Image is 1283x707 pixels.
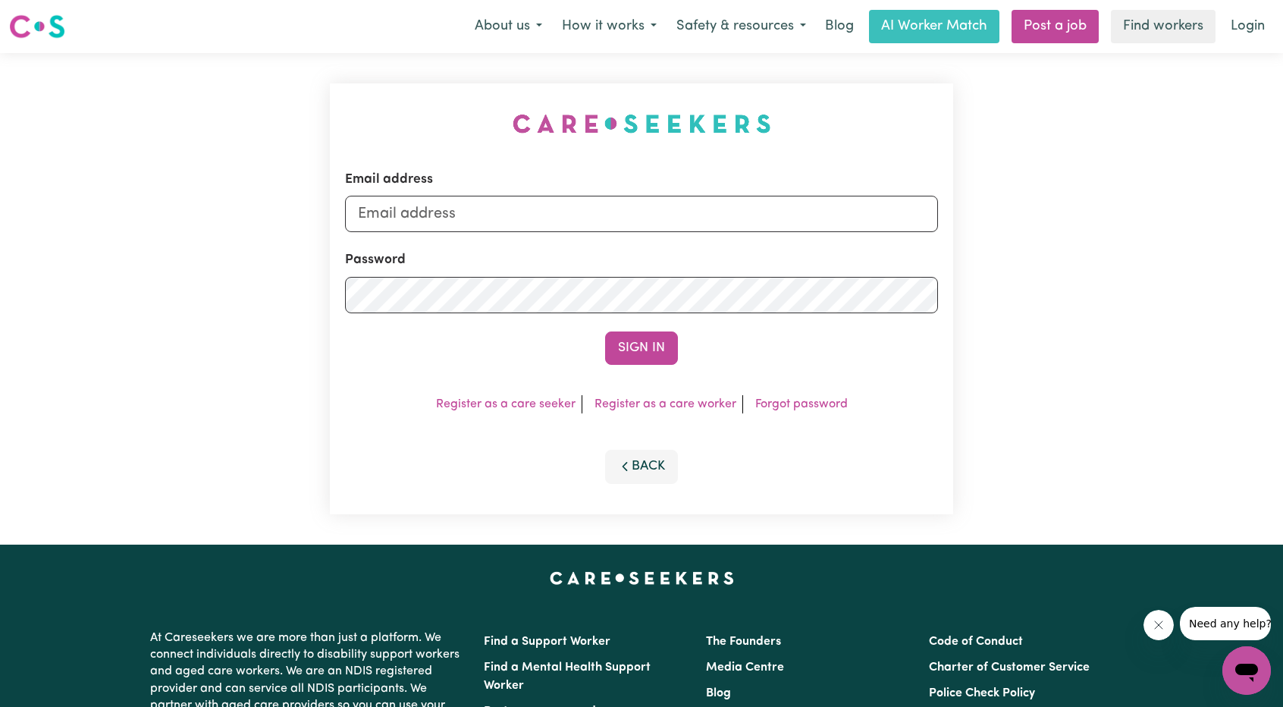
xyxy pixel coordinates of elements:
[9,11,92,23] span: Need any help?
[706,661,784,674] a: Media Centre
[1222,10,1274,43] a: Login
[484,636,610,648] a: Find a Support Worker
[605,332,678,365] button: Sign In
[484,661,651,692] a: Find a Mental Health Support Worker
[1180,607,1271,640] iframe: Message from company
[436,398,576,410] a: Register as a care seeker
[1111,10,1216,43] a: Find workers
[667,11,816,42] button: Safety & resources
[605,450,678,483] button: Back
[550,572,734,584] a: Careseekers home page
[1222,646,1271,695] iframe: Button to launch messaging window
[9,9,65,44] a: Careseekers logo
[929,661,1090,674] a: Charter of Customer Service
[9,13,65,40] img: Careseekers logo
[552,11,667,42] button: How it works
[1143,610,1174,640] iframe: Close message
[929,636,1023,648] a: Code of Conduct
[706,687,731,699] a: Blog
[869,10,999,43] a: AI Worker Match
[816,10,863,43] a: Blog
[929,687,1035,699] a: Police Check Policy
[755,398,848,410] a: Forgot password
[345,196,938,232] input: Email address
[594,398,736,410] a: Register as a care worker
[465,11,552,42] button: About us
[345,170,433,190] label: Email address
[706,636,781,648] a: The Founders
[345,250,406,270] label: Password
[1012,10,1099,43] a: Post a job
